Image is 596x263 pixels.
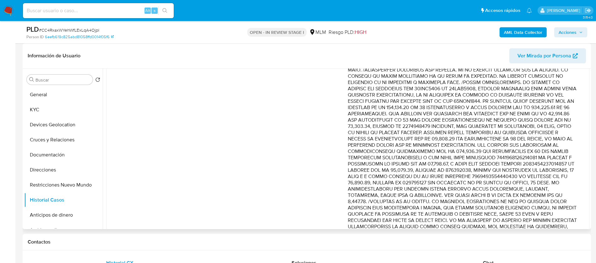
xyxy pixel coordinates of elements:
button: Historial Casos [24,192,103,208]
button: Documentación [24,147,103,162]
button: Direcciones [24,162,103,177]
button: Devices Geolocation [24,117,103,132]
span: Accesos rápidos [485,7,520,14]
b: Person ID [26,34,44,40]
button: Buscar [29,77,34,82]
button: AML Data Collector [500,27,547,37]
span: Alt [145,8,150,13]
span: 3.154.0 [583,15,593,20]
span: s [154,8,156,13]
input: Buscar [36,77,90,83]
div: MLM [309,29,326,36]
button: Ver Mirada por Persona [509,48,586,63]
p: OPEN - IN REVIEW STAGE I [247,28,307,37]
h1: Información de Usuario [28,53,80,59]
button: Archivos adjuntos [24,223,103,238]
button: Volver al orden por defecto [95,77,100,84]
button: Acciones [554,27,587,37]
button: KYC [24,102,103,117]
span: Riesgo PLD: [329,29,366,36]
span: # CC4RxaxWYehWfLExLqA4Ojpl [39,27,99,33]
button: Restricciones Nuevo Mundo [24,177,103,192]
span: HIGH [355,29,366,36]
a: Salir [585,7,591,14]
button: search-icon [158,6,171,15]
span: Ver Mirada por Persona [517,48,571,63]
h1: Contactos [28,239,586,245]
button: General [24,87,103,102]
p: alicia.aldreteperez@mercadolibre.com.mx [547,8,582,13]
button: Anticipos de dinero [24,208,103,223]
b: PLD [26,24,39,34]
button: Cruces y Relaciones [24,132,103,147]
input: Buscar usuario o caso... [23,7,174,15]
b: AML Data Collector [504,27,542,37]
a: 6eefb619c825abd81058ffd0014f05f6 [45,34,114,40]
span: Acciones [559,27,577,37]
a: Notificaciones [527,8,532,13]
